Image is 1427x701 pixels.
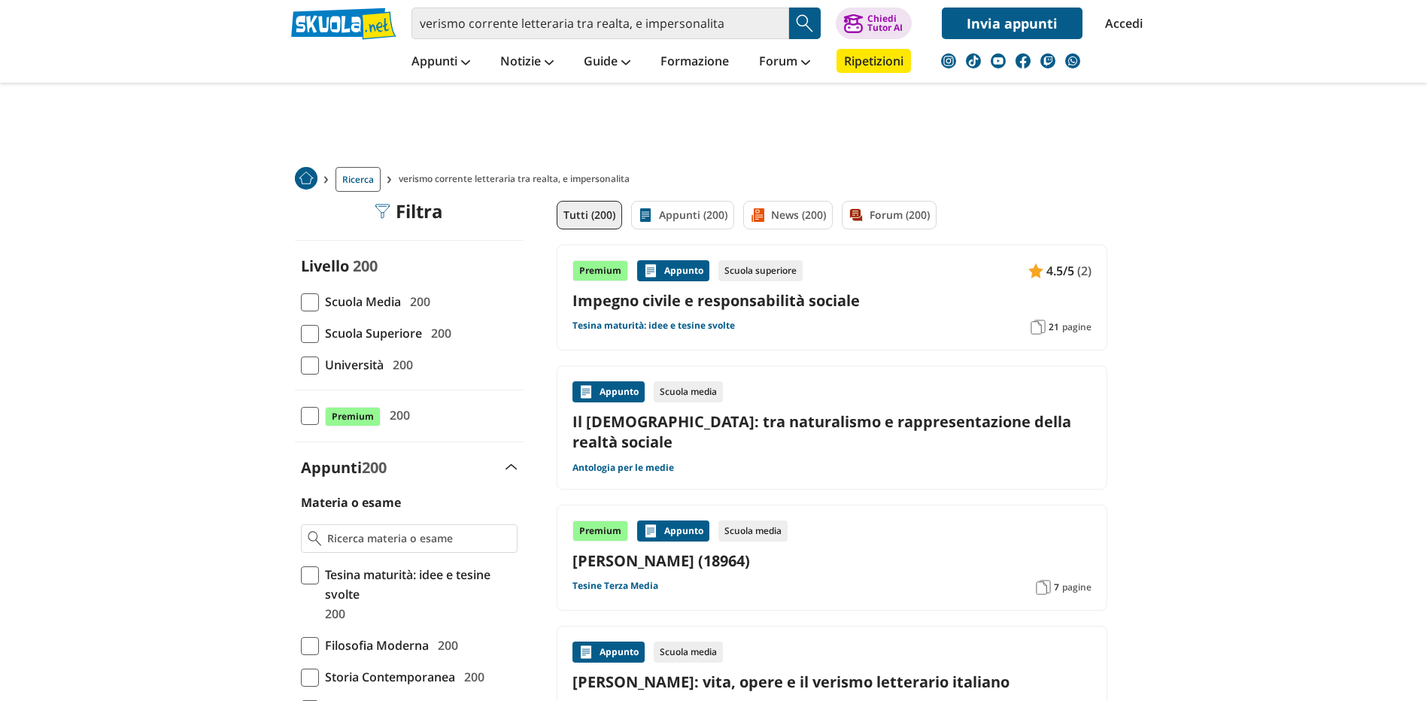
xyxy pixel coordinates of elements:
[572,672,1092,692] a: [PERSON_NAME]: vita, opere e il verismo letterario italiano
[1031,320,1046,335] img: Pagine
[319,292,401,311] span: Scuola Media
[750,208,765,223] img: News filtro contenuto
[638,208,653,223] img: Appunti filtro contenuto
[643,263,658,278] img: Appunti contenuto
[458,667,484,687] span: 200
[295,167,317,192] a: Home
[657,49,733,76] a: Formazione
[404,292,430,311] span: 200
[572,642,645,663] div: Appunto
[399,167,636,192] span: verismo corrente letteraria tra realta, e impersonalita
[1105,8,1137,39] a: Accedi
[375,201,443,222] div: Filtra
[580,49,634,76] a: Guide
[794,12,816,35] img: Cerca appunti, riassunti o versioni
[325,407,381,426] span: Premium
[654,642,723,663] div: Scuola media
[1040,53,1055,68] img: twitch
[991,53,1006,68] img: youtube
[643,523,658,539] img: Appunti contenuto
[319,565,518,604] span: Tesina maturità: idee e tesine svolte
[1062,321,1092,333] span: pagine
[572,411,1092,452] a: Il [DEMOGRAPHIC_DATA]: tra naturalismo e rappresentazione della realtà sociale
[506,464,518,470] img: Apri e chiudi sezione
[319,636,429,655] span: Filosofia Moderna
[867,14,903,32] div: Chiedi Tutor AI
[353,256,378,276] span: 200
[301,256,349,276] label: Livello
[572,520,628,542] div: Premium
[319,667,455,687] span: Storia Contemporanea
[1046,261,1074,281] span: 4.5/5
[743,201,833,229] a: News (200)
[1036,580,1051,595] img: Pagine
[319,355,384,375] span: Università
[789,8,821,39] button: Search Button
[836,49,911,73] a: Ripetizioni
[578,384,594,399] img: Appunti contenuto
[572,290,1092,311] a: Impegno civile e responsabilità sociale
[1062,581,1092,593] span: pagine
[755,49,814,76] a: Forum
[1077,261,1092,281] span: (2)
[362,457,387,478] span: 200
[572,320,735,332] a: Tesina maturità: idee e tesine svolte
[387,355,413,375] span: 200
[408,49,474,76] a: Appunti
[941,53,956,68] img: instagram
[319,604,345,624] span: 200
[849,208,864,223] img: Forum filtro contenuto
[637,260,709,281] div: Appunto
[432,636,458,655] span: 200
[966,53,981,68] img: tiktok
[718,260,803,281] div: Scuola superiore
[1065,53,1080,68] img: WhatsApp
[654,381,723,402] div: Scuola media
[319,323,422,343] span: Scuola Superiore
[375,204,390,219] img: Filtra filtri mobile
[1028,263,1043,278] img: Appunti contenuto
[842,201,937,229] a: Forum (200)
[496,49,557,76] a: Notizie
[572,580,658,592] a: Tesine Terza Media
[637,520,709,542] div: Appunto
[572,260,628,281] div: Premium
[308,531,322,546] img: Ricerca materia o esame
[335,167,381,192] a: Ricerca
[1054,581,1059,593] span: 7
[578,645,594,660] img: Appunti contenuto
[411,8,789,39] input: Cerca appunti, riassunti o versioni
[572,462,674,474] a: Antologia per le medie
[718,520,788,542] div: Scuola media
[942,8,1082,39] a: Invia appunti
[557,201,622,229] a: Tutti (200)
[1049,321,1059,333] span: 21
[301,494,401,511] label: Materia o esame
[301,457,387,478] label: Appunti
[1016,53,1031,68] img: facebook
[327,531,510,546] input: Ricerca materia o esame
[384,405,410,425] span: 200
[631,201,734,229] a: Appunti (200)
[425,323,451,343] span: 200
[572,381,645,402] div: Appunto
[295,167,317,190] img: Home
[836,8,912,39] button: ChiediTutor AI
[572,551,1092,571] a: [PERSON_NAME] (18964)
